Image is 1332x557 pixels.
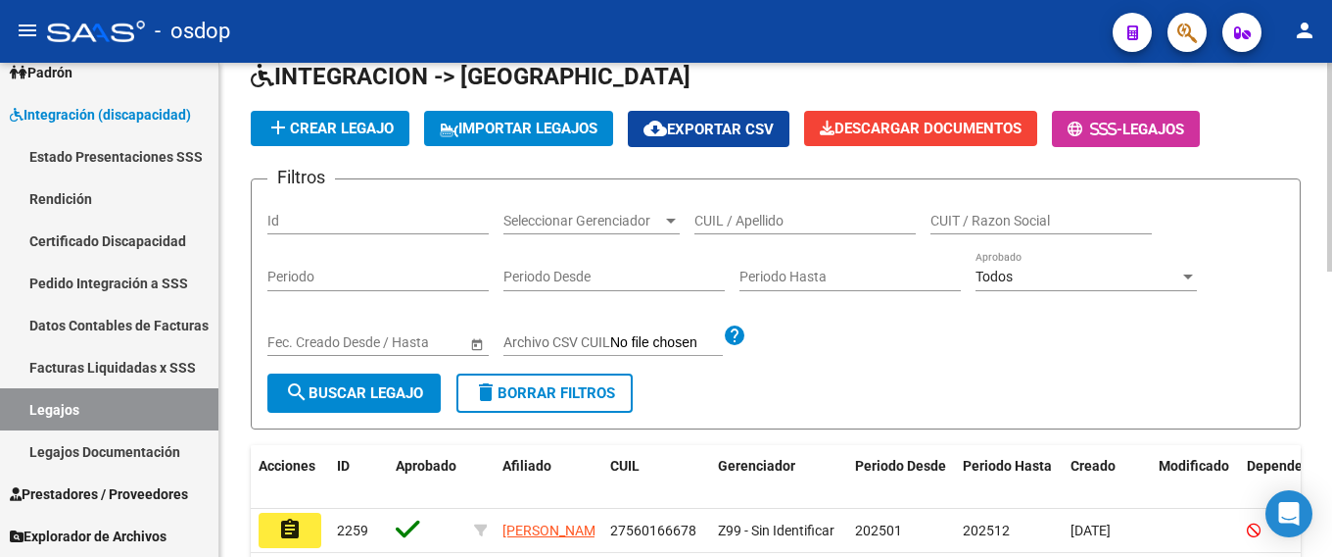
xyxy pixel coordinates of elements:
[388,445,466,510] datatable-header-cell: Aprobado
[1070,458,1116,474] span: Creado
[847,445,955,510] datatable-header-cell: Periodo Desde
[502,523,607,538] span: [PERSON_NAME]
[1122,121,1184,138] span: Legajos
[1159,458,1229,474] span: Modificado
[266,120,394,137] span: Crear Legajo
[610,334,723,352] input: Archivo CSV CUIL
[710,445,847,510] datatable-header-cell: Gerenciador
[251,445,329,510] datatable-header-cell: Acciones
[643,117,667,140] mat-icon: cloud_download
[723,324,746,347] mat-icon: help
[285,380,309,404] mat-icon: search
[1052,111,1200,147] button: -Legajos
[251,111,409,146] button: Crear Legajo
[356,334,452,351] input: Fecha fin
[251,63,690,90] span: INTEGRACION -> [GEOGRAPHIC_DATA]
[643,121,774,138] span: Exportar CSV
[820,120,1022,137] span: Descargar Documentos
[855,458,946,474] span: Periodo Desde
[474,384,615,402] span: Borrar Filtros
[610,458,640,474] span: CUIL
[16,19,39,42] mat-icon: menu
[155,10,230,53] span: - osdop
[718,458,795,474] span: Gerenciador
[602,445,710,510] datatable-header-cell: CUIL
[456,374,633,413] button: Borrar Filtros
[440,120,597,137] span: IMPORTAR LEGAJOS
[963,523,1010,538] span: 202512
[10,104,191,126] span: Integración (discapacidad)
[267,374,441,413] button: Buscar Legajo
[10,483,188,505] span: Prestadores / Proveedores
[503,334,610,350] span: Archivo CSV CUIL
[424,111,613,146] button: IMPORTAR LEGAJOS
[278,518,302,541] mat-icon: assignment
[267,164,335,191] h3: Filtros
[1293,19,1316,42] mat-icon: person
[1151,445,1239,510] datatable-header-cell: Modificado
[855,523,902,538] span: 202501
[1070,523,1111,538] span: [DATE]
[503,213,662,229] span: Seleccionar Gerenciador
[955,445,1063,510] datatable-header-cell: Periodo Hasta
[396,458,456,474] span: Aprobado
[337,523,368,538] span: 2259
[474,380,498,404] mat-icon: delete
[1068,121,1122,138] span: -
[1265,490,1312,537] div: Open Intercom Messenger
[466,333,487,354] button: Open calendar
[259,458,315,474] span: Acciones
[1247,458,1329,474] span: Dependencia
[495,445,602,510] datatable-header-cell: Afiliado
[10,62,72,83] span: Padrón
[329,445,388,510] datatable-header-cell: ID
[285,384,423,402] span: Buscar Legajo
[267,334,339,351] input: Fecha inicio
[10,526,166,547] span: Explorador de Archivos
[610,523,696,538] span: 27560166678
[804,111,1037,146] button: Descargar Documentos
[975,269,1013,284] span: Todos
[337,458,350,474] span: ID
[718,523,834,538] span: Z99 - Sin Identificar
[963,458,1052,474] span: Periodo Hasta
[502,458,551,474] span: Afiliado
[1063,445,1151,510] datatable-header-cell: Creado
[628,111,789,147] button: Exportar CSV
[266,116,290,139] mat-icon: add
